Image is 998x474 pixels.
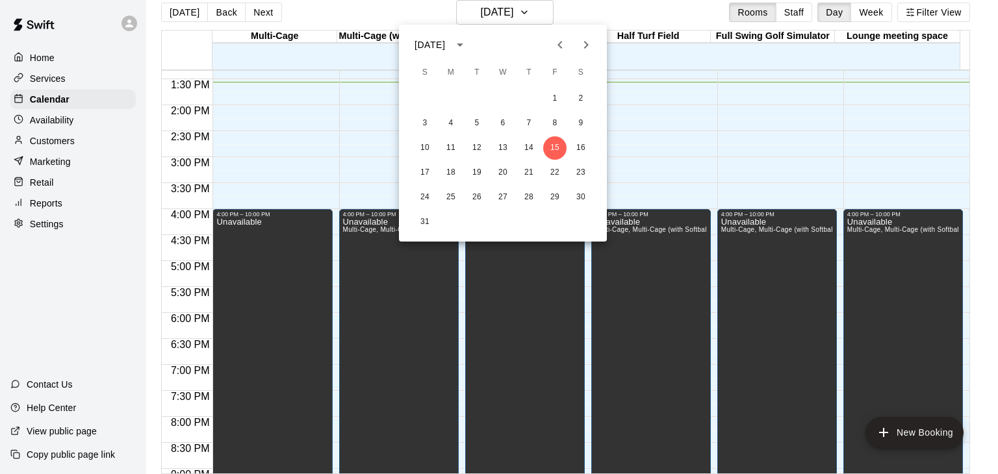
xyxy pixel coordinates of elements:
[413,136,437,160] button: 10
[413,60,437,86] span: Sunday
[449,34,471,56] button: calendar view is open, switch to year view
[439,186,463,209] button: 25
[465,186,489,209] button: 26
[439,136,463,160] button: 11
[543,136,567,160] button: 15
[517,136,541,160] button: 14
[573,32,599,58] button: Next month
[517,60,541,86] span: Thursday
[439,60,463,86] span: Monday
[491,186,515,209] button: 27
[415,38,445,52] div: [DATE]
[543,112,567,135] button: 8
[439,161,463,184] button: 18
[517,112,541,135] button: 7
[517,186,541,209] button: 28
[547,32,573,58] button: Previous month
[569,161,593,184] button: 23
[569,112,593,135] button: 9
[569,87,593,110] button: 2
[569,136,593,160] button: 16
[491,161,515,184] button: 20
[569,60,593,86] span: Saturday
[543,186,567,209] button: 29
[465,112,489,135] button: 5
[491,112,515,135] button: 6
[413,161,437,184] button: 17
[543,161,567,184] button: 22
[413,112,437,135] button: 3
[491,136,515,160] button: 13
[465,136,489,160] button: 12
[413,186,437,209] button: 24
[465,161,489,184] button: 19
[465,60,489,86] span: Tuesday
[413,210,437,234] button: 31
[569,186,593,209] button: 30
[543,87,567,110] button: 1
[491,60,515,86] span: Wednesday
[439,112,463,135] button: 4
[543,60,567,86] span: Friday
[517,161,541,184] button: 21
